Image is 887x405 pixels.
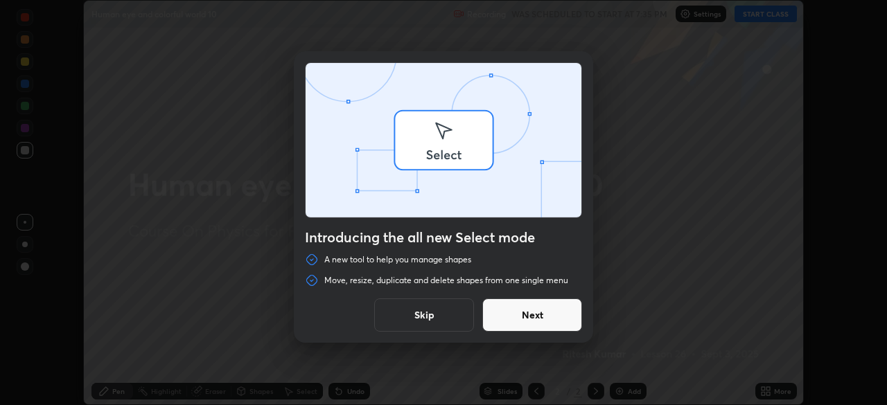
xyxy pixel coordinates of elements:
[306,63,581,220] div: animation
[324,275,568,286] p: Move, resize, duplicate and delete shapes from one single menu
[374,298,474,332] button: Skip
[482,298,582,332] button: Next
[305,229,582,246] h4: Introducing the all new Select mode
[324,254,471,265] p: A new tool to help you manage shapes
